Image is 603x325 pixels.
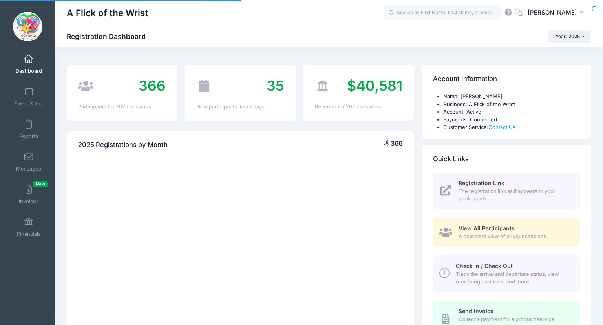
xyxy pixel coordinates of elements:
a: Reports [10,116,48,143]
a: Financials [10,213,48,241]
span: New [33,181,48,187]
a: Contact Us [488,124,515,130]
span: Dashboard [16,68,42,74]
span: 35 [267,77,284,94]
span: Year: 2025 [555,33,580,39]
a: Check In / Check Out Track the arrival and departure status, view remaining balances, and more. [433,255,580,292]
h1: Registration Dashboard [67,32,152,40]
div: Participants for 2025 sessions [78,103,166,111]
li: Business: A Flick of the Wrist [443,101,580,108]
button: Year: 2025 [548,30,591,43]
button: [PERSON_NAME] [523,4,591,22]
span: The registration link as it appears to your participants. [459,187,571,203]
span: Track the arrival and departure status, view remaining balances, and more. [456,270,571,286]
h4: Account Information [433,68,497,90]
span: Financials [17,231,41,237]
li: Name: [PERSON_NAME] [443,93,580,101]
span: View All Participants [459,225,515,231]
input: Search by First Name, Last Name, or Email... [384,5,501,21]
span: Messages [16,165,41,172]
a: InvoicesNew [10,181,48,208]
a: Dashboard [10,50,48,78]
span: 366 [139,77,166,94]
span: Invoices [19,198,39,205]
h4: Quick Links [433,148,469,170]
div: New participants: last 7 days [196,103,284,111]
a: Event Setup [10,83,48,110]
span: Send Invoice [459,308,493,314]
a: Messages [10,148,48,176]
a: Registration Link The registration link as it appears to your participants. [433,173,580,209]
h4: 2025 Registrations by Month [78,134,168,156]
span: [PERSON_NAME] [528,8,577,17]
span: Reports [19,133,38,140]
span: Check In / Check Out [456,263,513,269]
h1: A Flick of the Wrist [67,4,148,22]
a: View All Participants A complete view of all your sessions. [433,218,580,247]
div: Revenue for 2025 sessions [315,103,402,111]
li: Payments: Connected [443,116,580,124]
span: Registration Link [459,180,504,186]
span: 366 [391,140,402,147]
span: A complete view of all your sessions. [459,233,571,241]
img: A Flick of the Wrist [13,12,42,41]
span: $40,581 [347,77,402,94]
li: Customer Service: [443,123,580,131]
li: Account: Active [443,108,580,116]
span: Event Setup [14,100,44,107]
